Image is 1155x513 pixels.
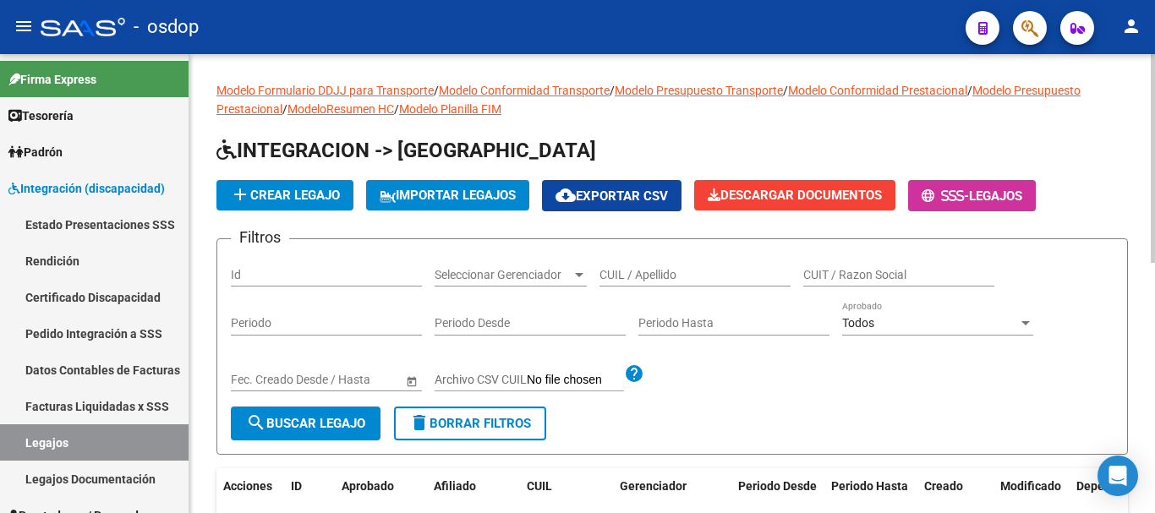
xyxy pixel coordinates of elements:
button: Open calendar [402,372,420,390]
span: Acciones [223,479,272,493]
button: Exportar CSV [542,180,682,211]
span: Periodo Hasta [831,479,908,493]
span: Integración (discapacidad) [8,179,165,198]
div: Open Intercom Messenger [1098,456,1138,496]
h3: Filtros [231,226,289,249]
span: ID [291,479,302,493]
span: Aprobado [342,479,394,493]
span: Firma Express [8,70,96,89]
mat-icon: add [230,184,250,205]
mat-icon: person [1121,16,1141,36]
span: IMPORTAR LEGAJOS [380,188,516,203]
button: Borrar Filtros [394,407,546,440]
span: CUIL [527,479,552,493]
mat-icon: delete [409,412,430,433]
input: Archivo CSV CUIL [527,373,624,388]
mat-icon: menu [14,16,34,36]
button: IMPORTAR LEGAJOS [366,180,529,210]
a: Modelo Conformidad Prestacional [788,84,967,97]
span: Padrón [8,143,63,161]
span: Exportar CSV [556,188,668,204]
span: Periodo Desde [738,479,817,493]
span: Creado [924,479,963,493]
a: Modelo Presupuesto Transporte [615,84,783,97]
a: Modelo Conformidad Transporte [439,84,610,97]
mat-icon: help [624,363,644,384]
span: - osdop [134,8,199,46]
span: Dependencia [1076,479,1147,493]
span: Archivo CSV CUIL [435,373,527,386]
input: End date [298,373,380,387]
span: Buscar Legajo [246,416,365,431]
a: ModeloResumen HC [287,102,394,116]
a: Modelo Formulario DDJJ para Transporte [216,84,434,97]
span: Modificado [1000,479,1061,493]
span: Tesorería [8,106,74,125]
span: Gerenciador [620,479,687,493]
span: Seleccionar Gerenciador [435,268,572,282]
mat-icon: search [246,412,266,433]
span: Crear Legajo [230,188,340,203]
button: -Legajos [908,180,1036,211]
span: INTEGRACION -> [GEOGRAPHIC_DATA] [216,139,596,162]
a: Modelo Planilla FIM [399,102,501,116]
span: Descargar Documentos [708,188,882,203]
span: Todos [842,316,874,330]
button: Descargar Documentos [694,180,895,210]
span: Afiliado [434,479,476,493]
span: - [922,188,969,204]
button: Crear Legajo [216,180,353,210]
span: Legajos [969,188,1022,204]
span: Borrar Filtros [409,416,531,431]
input: Start date [231,373,283,387]
mat-icon: cloud_download [556,185,576,205]
button: Buscar Legajo [231,407,380,440]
